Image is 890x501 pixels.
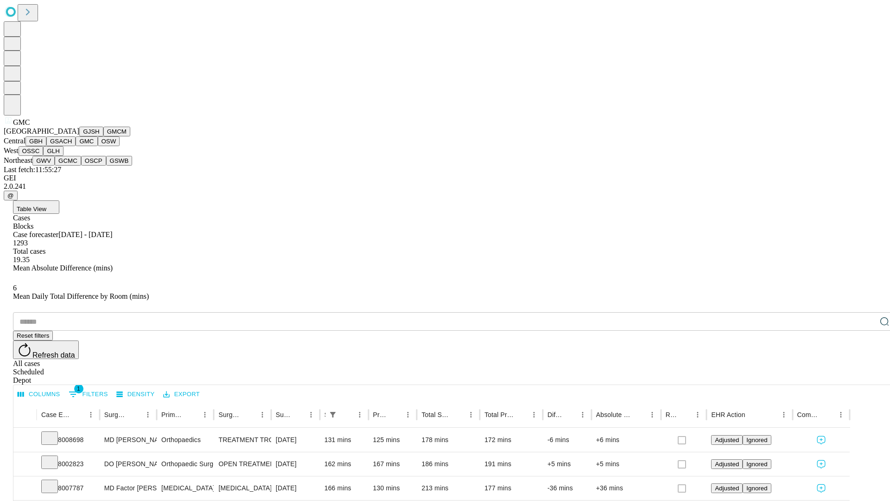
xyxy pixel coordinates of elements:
span: Last fetch: 11:55:27 [4,166,61,173]
button: Sort [243,408,256,421]
div: DO [PERSON_NAME] [PERSON_NAME] Do [104,452,152,476]
button: Sort [451,408,464,421]
div: -6 mins [547,428,587,452]
button: GMC [76,136,97,146]
span: 6 [13,284,17,292]
button: GCMC [55,156,81,166]
div: [DATE] [276,428,315,452]
button: Sort [185,408,198,421]
button: Density [114,387,157,402]
button: GLH [43,146,63,156]
span: Table View [17,206,46,212]
button: Menu [198,408,211,421]
button: Adjusted [711,435,743,445]
button: Menu [777,408,790,421]
button: Sort [633,408,646,421]
div: GEI [4,174,886,182]
span: Total cases [13,247,45,255]
div: +5 mins [596,452,656,476]
div: -36 mins [547,476,587,500]
button: Sort [821,408,834,421]
button: Show filters [66,387,110,402]
button: Export [161,387,202,402]
button: Menu [646,408,659,421]
div: 167 mins [373,452,413,476]
span: Case forecaster [13,231,58,238]
div: 162 mins [324,452,364,476]
button: Ignored [743,459,771,469]
button: GBH [25,136,46,146]
button: Sort [71,408,84,421]
button: GWV [32,156,55,166]
span: [DATE] - [DATE] [58,231,112,238]
div: Surgery Date [276,411,291,418]
button: Menu [528,408,540,421]
button: Expand [18,481,32,497]
div: OPEN TREATMENT PROXIMAL [MEDICAL_DATA] BICONDYLAR [218,452,266,476]
span: Mean Daily Total Difference by Room (mins) [13,292,149,300]
div: 1 active filter [326,408,339,421]
div: 213 mins [421,476,475,500]
span: Reset filters [17,332,49,339]
span: 1293 [13,239,28,247]
div: Predicted In Room Duration [373,411,388,418]
button: Menu [834,408,847,421]
span: GMC [13,118,30,126]
span: Ignored [746,461,767,468]
div: MD Factor [PERSON_NAME] [104,476,152,500]
span: Northeast [4,156,32,164]
button: Sort [563,408,576,421]
div: [MEDICAL_DATA] [218,476,266,500]
button: Sort [128,408,141,421]
div: +36 mins [596,476,656,500]
button: Sort [340,408,353,421]
div: Case Epic Id [41,411,70,418]
span: Ignored [746,437,767,443]
button: Sort [388,408,401,421]
button: Ignored [743,435,771,445]
button: Menu [84,408,97,421]
div: Orthopaedic Surgery [161,452,209,476]
span: Adjusted [715,461,739,468]
span: 1 [74,384,83,393]
button: Expand [18,456,32,473]
button: GSACH [46,136,76,146]
button: Ignored [743,483,771,493]
button: Menu [401,408,414,421]
div: TREATMENT TROCHANTERIC [MEDICAL_DATA] FRACTURE INTERMEDULLARY ROD [218,428,266,452]
div: 2.0.241 [4,182,886,191]
div: 191 mins [484,452,538,476]
button: Table View [13,200,59,214]
div: 8002823 [41,452,95,476]
button: Select columns [15,387,63,402]
button: Sort [515,408,528,421]
span: Ignored [746,485,767,492]
div: +5 mins [547,452,587,476]
span: Adjusted [715,485,739,492]
button: Sort [746,408,759,421]
button: Menu [305,408,318,421]
div: [MEDICAL_DATA] [161,476,209,500]
div: 131 mins [324,428,364,452]
button: Refresh data [13,340,79,359]
button: Menu [576,408,589,421]
span: Refresh data [32,351,75,359]
button: GJSH [79,127,103,136]
div: Comments [797,411,820,418]
button: OSW [98,136,120,146]
button: @ [4,191,18,200]
span: 19.35 [13,256,30,263]
div: [DATE] [276,476,315,500]
button: Expand [18,432,32,449]
div: 178 mins [421,428,475,452]
div: Resolved in EHR [666,411,678,418]
div: 8008698 [41,428,95,452]
div: Surgeon Name [104,411,127,418]
div: 125 mins [373,428,413,452]
span: [GEOGRAPHIC_DATA] [4,127,79,135]
div: Total Predicted Duration [484,411,514,418]
div: Absolute Difference [596,411,632,418]
div: 166 mins [324,476,364,500]
span: Adjusted [715,437,739,443]
div: +6 mins [596,428,656,452]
